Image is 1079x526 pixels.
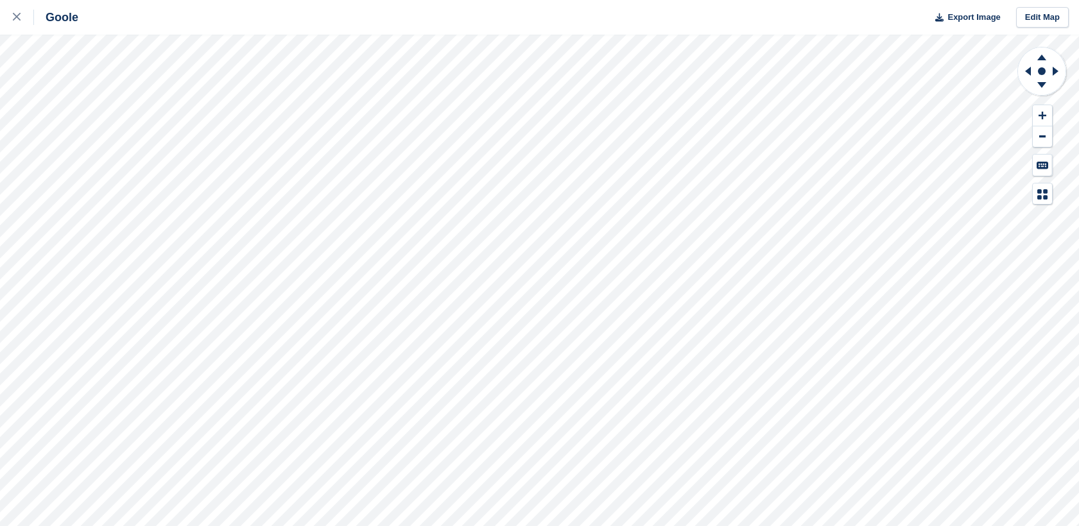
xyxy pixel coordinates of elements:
button: Zoom Out [1033,126,1052,148]
span: Export Image [947,11,1000,24]
button: Map Legend [1033,183,1052,205]
a: Edit Map [1016,7,1069,28]
button: Zoom In [1033,105,1052,126]
div: Goole [34,10,78,25]
button: Keyboard Shortcuts [1033,155,1052,176]
button: Export Image [928,7,1001,28]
